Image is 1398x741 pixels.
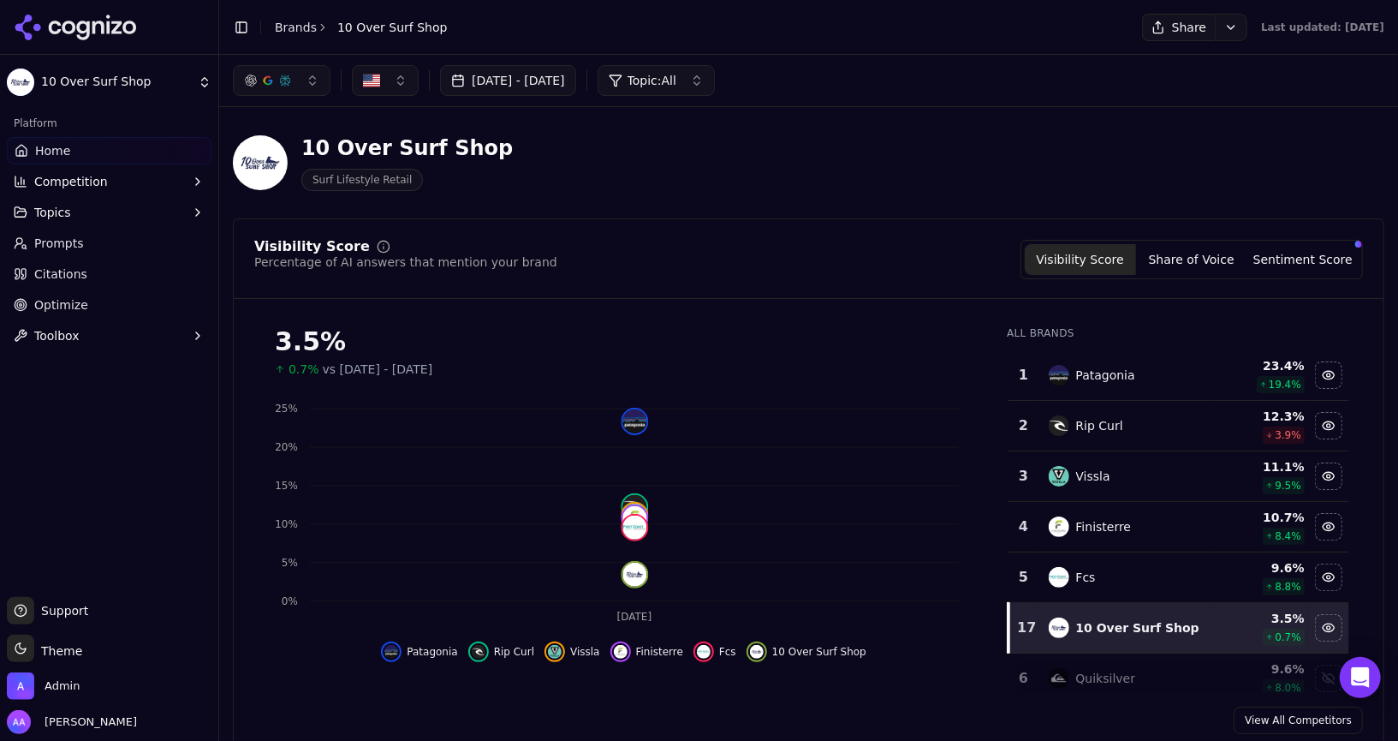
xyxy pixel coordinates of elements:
[1008,603,1349,654] tr: 1710 over surf shop10 Over Surf Shop3.5%0.7%Hide 10 over surf shop data
[1017,618,1031,638] div: 17
[1007,326,1349,340] div: All Brands
[1275,479,1301,493] span: 9.5 %
[7,199,211,226] button: Topics
[614,645,628,659] img: finisterre
[636,645,683,659] span: Finisterre
[693,642,736,662] button: Hide fcs data
[1217,610,1305,627] div: 3.5 %
[1008,654,1349,704] tr: 6quiksilverQuiksilver9.6%8.0%Show quiksilver data
[7,69,34,96] img: 10 Over Surf Shop
[323,361,433,378] span: vs [DATE] - [DATE]
[1217,458,1305,475] div: 11.1 %
[7,260,211,288] a: Citations
[617,611,652,623] tspan: [DATE]
[747,642,866,662] button: Hide 10 over surf shop data
[34,296,88,314] span: Optimize
[1008,401,1349,451] tr: 2rip curlRip Curl12.3%3.9%Hide rip curl data
[610,642,683,662] button: Hide finisterre data
[1076,367,1135,384] div: Patagonia
[1217,559,1305,577] div: 9.6 %
[570,645,599,659] span: Vissla
[41,75,191,90] span: 10 Over Surf Shop
[233,135,288,190] img: 10 Over Surf Shop
[1142,14,1215,41] button: Share
[1315,463,1342,490] button: Hide vissla data
[275,403,298,415] tspan: 25%
[1136,244,1247,275] button: Share of Voice
[1315,513,1342,541] button: Hide finisterre data
[548,645,562,659] img: vissla
[38,714,137,730] span: [PERSON_NAME]
[1217,357,1305,374] div: 23.4 %
[622,504,646,528] img: vissla
[1275,630,1301,644] span: 0.7 %
[1315,665,1342,692] button: Show quiksilver data
[35,142,70,159] span: Home
[289,361,319,378] span: 0.7%
[34,266,87,283] span: Citations
[1217,660,1305,678] div: 9.6 %
[34,644,82,658] span: Theme
[1008,502,1349,553] tr: 4finisterreFinisterre10.7%8.4%Hide finisterre data
[1275,580,1301,594] span: 8.8 %
[1076,670,1136,687] div: Quiksilver
[1015,567,1031,588] div: 5
[1340,657,1381,698] div: Open Intercom Messenger
[750,645,764,659] img: 10 over surf shop
[381,642,457,662] button: Hide patagonia data
[45,678,80,694] span: Admin
[301,169,423,191] span: Surf Lifestyle Retail
[34,173,108,190] span: Competition
[275,326,973,357] div: 3.5%
[622,563,646,587] img: 10 over surf shop
[622,506,646,530] img: finisterre
[468,642,534,662] button: Hide rip curl data
[622,409,646,433] img: patagonia
[275,19,448,36] nav: breadcrumb
[1217,408,1305,425] div: 12.3 %
[384,645,398,659] img: patagonia
[1217,509,1305,526] div: 10.7 %
[7,168,211,195] button: Competition
[1049,466,1069,487] img: vissla
[254,254,557,271] div: Percentage of AI answers that mention your brand
[1049,567,1069,588] img: fcs
[1315,564,1342,591] button: Hide fcs data
[282,557,298,569] tspan: 5%
[275,518,298,530] tspan: 10%
[34,235,84,252] span: Prompts
[34,602,88,619] span: Support
[1234,707,1363,734] a: View All Competitors
[1049,365,1069,385] img: patagonia
[1025,244,1136,275] button: Visibility Score
[1076,619,1199,636] div: 10 Over Surf Shop
[1049,668,1069,689] img: quiksilver
[1315,362,1342,389] button: Hide patagonia data
[440,65,576,96] button: [DATE] - [DATE]
[1015,517,1031,537] div: 4
[275,21,317,34] a: Brands
[719,645,736,659] span: Fcs
[1015,415,1031,436] div: 2
[34,327,80,344] span: Toolbox
[494,645,534,659] span: Rip Curl
[1049,415,1069,436] img: rip curl
[1015,466,1031,487] div: 3
[1076,468,1110,485] div: Vissla
[282,595,298,607] tspan: 0%
[275,441,298,453] tspan: 20%
[1015,668,1031,689] div: 6
[1015,365,1031,385] div: 1
[1247,244,1359,275] button: Sentiment Score
[7,322,211,350] button: Toolbox
[301,134,513,162] div: 10 Over Surf Shop
[7,137,211,164] a: Home
[1076,518,1132,535] div: Finisterre
[1049,618,1069,638] img: 10 over surf shop
[544,642,599,662] button: Hide vissla data
[472,645,485,659] img: rip curl
[1008,350,1349,401] tr: 1patagoniaPatagonia23.4%19.4%Hide patagonia data
[1008,451,1349,502] tr: 3visslaVissla11.1%9.5%Hide vissla data
[34,204,71,221] span: Topics
[628,72,676,89] span: Topic: All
